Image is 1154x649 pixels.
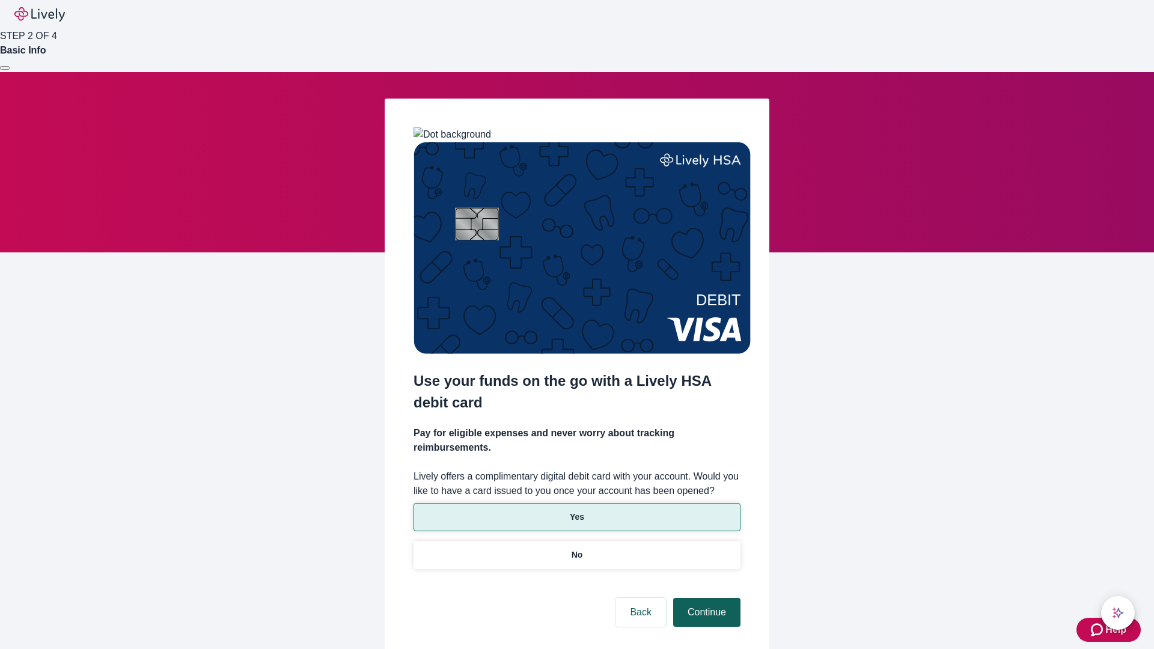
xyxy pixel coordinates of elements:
button: Zendesk support iconHelp [1076,618,1141,642]
svg: Zendesk support icon [1091,623,1105,637]
button: chat [1101,596,1135,630]
button: No [414,541,740,569]
h2: Use your funds on the go with a Lively HSA debit card [414,370,740,413]
img: Debit card [414,142,751,354]
span: Help [1105,623,1126,637]
p: Yes [570,511,584,523]
button: Continue [673,598,740,627]
img: Lively [14,7,65,22]
img: Dot background [414,127,491,142]
button: Yes [414,503,740,531]
p: No [572,549,583,561]
label: Lively offers a complimentary digital debit card with your account. Would you like to have a card... [414,469,740,498]
button: Back [615,598,666,627]
svg: Lively AI Assistant [1112,607,1124,619]
h4: Pay for eligible expenses and never worry about tracking reimbursements. [414,426,740,455]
